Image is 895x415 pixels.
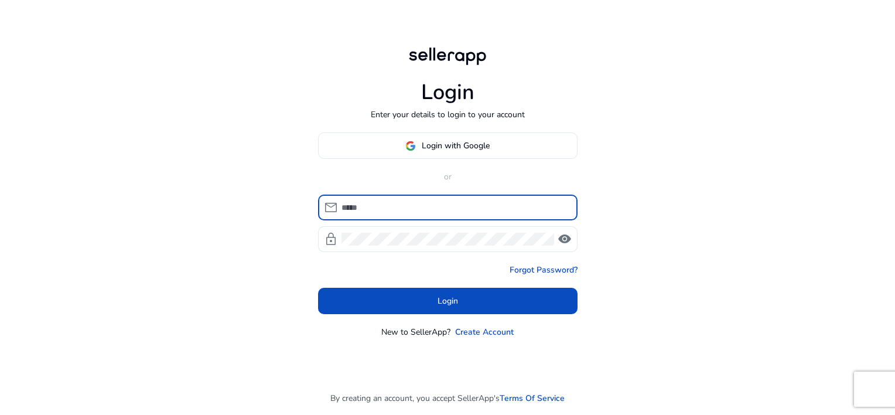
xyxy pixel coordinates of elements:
[421,80,474,105] h1: Login
[510,264,578,276] a: Forgot Password?
[405,141,416,151] img: google-logo.svg
[422,140,490,152] span: Login with Google
[324,200,338,215] span: mail
[500,392,565,404] a: Terms Of Service
[318,132,578,159] button: Login with Google
[558,232,572,246] span: visibility
[381,326,450,338] p: New to SellerApp?
[371,108,525,121] p: Enter your details to login to your account
[324,232,338,246] span: lock
[318,288,578,314] button: Login
[438,295,458,307] span: Login
[455,326,514,338] a: Create Account
[318,171,578,183] p: or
